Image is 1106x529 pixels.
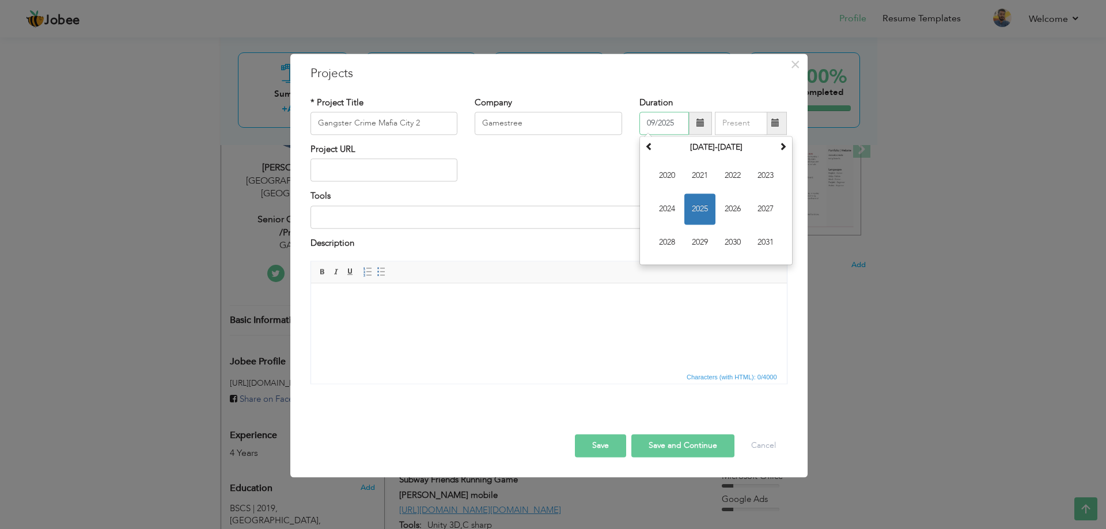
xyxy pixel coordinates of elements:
[717,160,748,191] span: 2022
[645,142,653,150] span: Previous Decade
[684,227,715,258] span: 2029
[656,139,776,156] th: Select Decade
[684,193,715,224] span: 2025
[310,97,363,109] label: * Project Title
[311,284,787,370] iframe: Rich Text Editor, projectEditor
[717,193,748,224] span: 2026
[684,372,781,383] div: Statistics
[652,160,683,191] span: 2020
[344,266,357,279] a: Underline
[652,227,683,258] span: 2028
[790,54,800,75] span: ×
[786,55,805,74] button: Close
[684,160,715,191] span: 2021
[740,435,787,458] button: Cancel
[310,191,331,203] label: Tools
[310,65,787,82] h3: Projects
[652,193,683,224] span: 2024
[750,160,781,191] span: 2023
[779,142,787,150] span: Next Decade
[750,227,781,258] span: 2031
[316,266,329,279] a: Bold
[330,266,343,279] a: Italic
[684,372,779,383] span: Characters (with HTML): 0/4000
[475,97,512,109] label: Company
[310,143,355,155] label: Project URL
[575,435,626,458] button: Save
[361,266,374,279] a: Insert/Remove Numbered List
[639,97,673,109] label: Duration
[717,227,748,258] span: 2030
[639,112,689,135] input: From
[750,193,781,224] span: 2027
[631,435,734,458] button: Save and Continue
[715,112,767,135] input: Present
[375,266,388,279] a: Insert/Remove Bulleted List
[310,237,354,249] label: Description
